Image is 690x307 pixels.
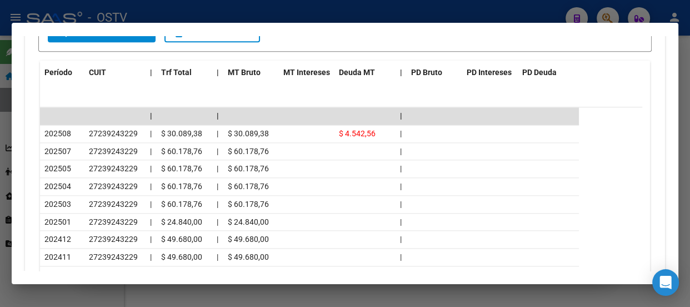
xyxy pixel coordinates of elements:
datatable-header-cell: Período [40,61,84,85]
span: $ 60.178,76 [228,164,269,173]
span: | [150,235,152,244]
span: 202411 [44,252,71,261]
span: 202508 [44,129,71,138]
span: 27239243229 [89,235,138,244]
span: $ 49.680,00 [161,252,202,261]
span: 27239243229 [89,270,138,279]
span: | [217,164,218,173]
span: | [217,68,219,77]
span: | [217,200,218,209]
datatable-header-cell: MT Intereses [279,61,334,85]
span: 202505 [44,164,71,173]
span: | [217,270,218,279]
span: $ 49.680,00 [161,270,202,279]
span: | [400,270,402,279]
datatable-header-cell: PD Bruto [407,61,462,85]
span: | [400,68,402,77]
span: | [217,182,218,191]
span: 202410 [44,270,71,279]
span: PD Bruto [411,68,442,77]
span: 202412 [44,235,71,244]
span: $ 60.178,76 [228,200,269,209]
span: | [217,217,218,226]
span: $ 60.178,76 [161,200,202,209]
span: $ 49.680,00 [228,270,269,279]
datatable-header-cell: | [212,61,223,85]
datatable-header-cell: MT Bruto [223,61,279,85]
span: | [150,200,152,209]
span: $ 24.840,00 [161,217,202,226]
span: 27239243229 [89,129,138,138]
span: $ 60.178,76 [161,182,202,191]
span: | [217,129,218,138]
span: | [150,164,152,173]
datatable-header-cell: | [146,61,157,85]
span: 27239243229 [89,164,138,173]
span: $ 60.178,76 [228,147,269,156]
datatable-header-cell: Trf Total [157,61,212,85]
span: $ 24.840,00 [228,217,269,226]
span: | [400,252,402,261]
span: CUIT [89,68,106,77]
span: $ 4.542,56 [339,129,376,138]
span: $ 49.680,00 [228,252,269,261]
span: $ 60.178,76 [228,182,269,191]
span: 202507 [44,147,71,156]
span: $ 60.178,76 [161,164,202,173]
span: | [400,200,402,209]
datatable-header-cell: | [396,61,407,85]
span: | [150,270,152,279]
span: MT Bruto [228,68,261,77]
span: | [217,235,218,244]
span: Trf Total [161,68,192,77]
span: 27239243229 [89,217,138,226]
span: | [150,147,152,156]
span: | [400,235,402,244]
span: 27239243229 [89,252,138,261]
span: | [400,129,402,138]
span: 27239243229 [89,182,138,191]
span: MT Intereses [283,68,330,77]
span: | [217,111,219,120]
span: 202503 [44,200,71,209]
span: | [150,68,152,77]
span: Borrar Filtros [172,28,252,38]
span: Deuda MT [339,68,375,77]
span: 27239243229 [89,200,138,209]
datatable-header-cell: CUIT [84,61,146,85]
span: | [150,182,152,191]
span: PD Intereses [467,68,512,77]
span: $ 49.680,00 [228,235,269,244]
span: 27239243229 [89,147,138,156]
span: | [217,252,218,261]
span: 202504 [44,182,71,191]
span: 202501 [44,217,71,226]
span: | [400,164,402,173]
span: | [400,182,402,191]
span: | [150,111,152,120]
span: | [150,217,152,226]
span: Buscar Registros [56,28,148,38]
span: | [150,129,152,138]
span: Período [44,68,72,77]
span: | [400,111,402,120]
datatable-header-cell: Deuda MT [334,61,396,85]
datatable-header-cell: PD Deuda [518,61,579,85]
span: | [400,147,402,156]
span: $ 60.178,76 [161,147,202,156]
div: Open Intercom Messenger [652,269,679,296]
span: | [217,147,218,156]
span: $ 49.680,00 [161,235,202,244]
datatable-header-cell: PD Intereses [462,61,518,85]
span: $ 30.089,38 [228,129,269,138]
span: | [150,252,152,261]
span: $ 30.089,38 [161,129,202,138]
span: | [400,217,402,226]
span: PD Deuda [522,68,557,77]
